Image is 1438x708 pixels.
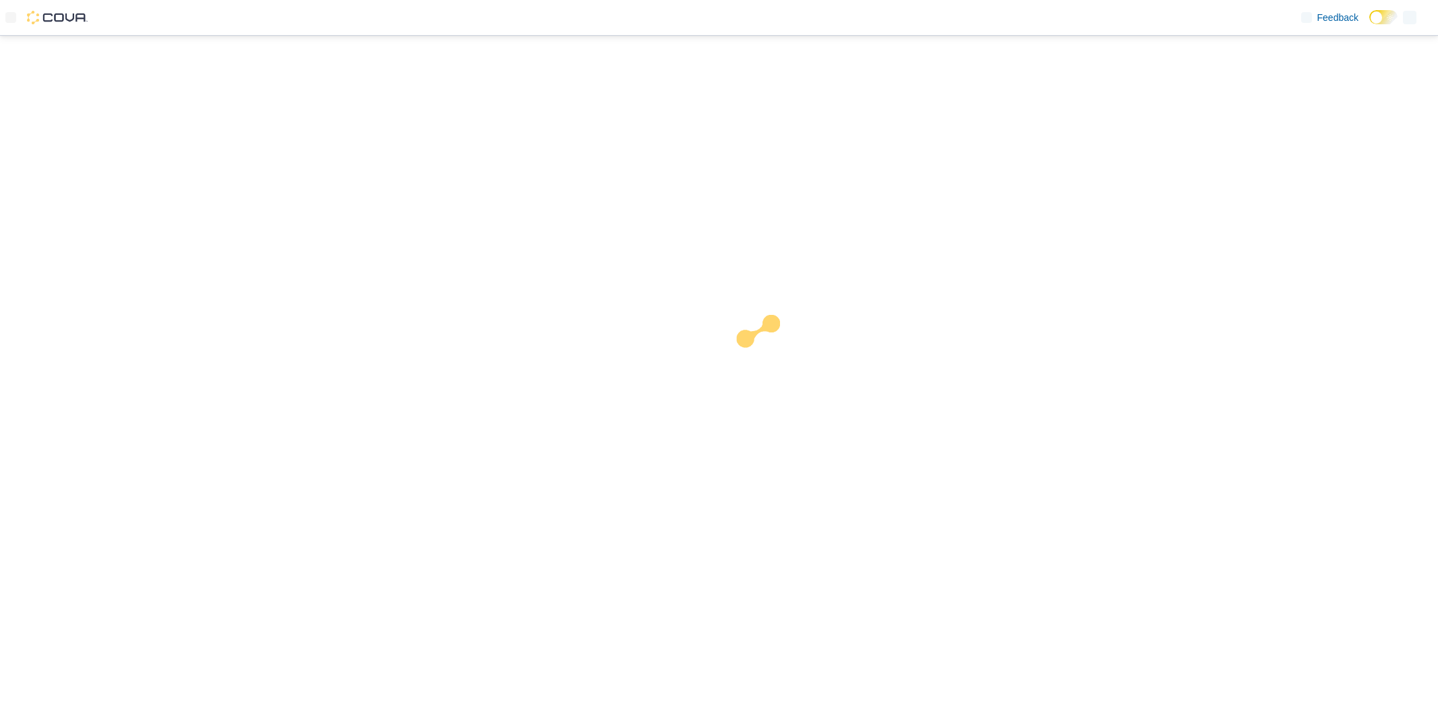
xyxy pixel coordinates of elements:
span: Feedback [1317,11,1358,24]
a: Feedback [1296,4,1364,31]
span: Dark Mode [1369,24,1370,25]
img: cova-loader [719,305,820,406]
input: Dark Mode [1369,10,1398,24]
img: Cova [27,11,88,24]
